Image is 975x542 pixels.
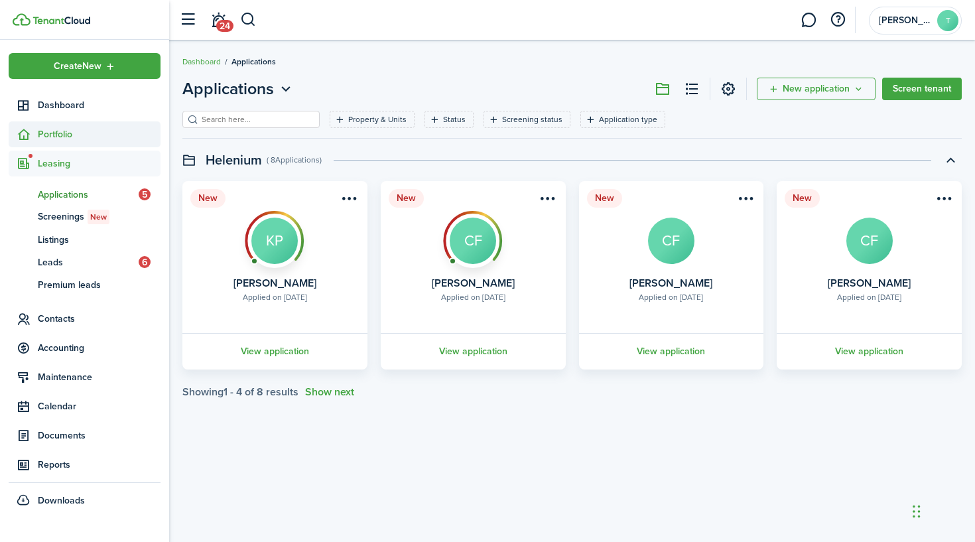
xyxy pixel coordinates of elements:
iframe: Chat Widget [909,478,975,542]
span: Leasing [38,157,161,170]
div: Applied on [DATE] [243,291,307,303]
button: Open menu [757,78,876,100]
a: Reports [9,452,161,478]
a: Dashboard [182,56,221,68]
swimlane-title: Helenium [206,150,262,170]
button: Open menu [182,77,294,101]
card-title: [PERSON_NAME] [432,277,515,289]
button: Open menu [338,192,359,210]
span: Applications [231,56,276,68]
button: Open sidebar [175,7,200,33]
img: TenantCloud [13,13,31,26]
a: Premium leads [9,273,161,296]
span: 6 [139,256,151,268]
avatar-text: CF [648,218,694,264]
div: Applied on [DATE] [441,291,505,303]
span: Premium leads [38,278,161,292]
span: Reports [38,458,161,472]
a: Screen tenant [882,78,962,100]
span: Applications [182,77,274,101]
span: 5 [139,188,151,200]
button: Show next [305,386,354,398]
div: Showing results [182,386,298,398]
span: Screenings [38,210,161,224]
avatar-text: T [937,10,958,31]
button: Open menu [933,192,954,210]
filter-tag: Open filter [484,111,570,128]
div: Drag [913,492,921,531]
a: View application [577,333,766,370]
status: New [389,189,424,208]
a: Leads6 [9,251,161,273]
span: Create New [54,62,101,71]
filter-tag: Open filter [580,111,665,128]
a: Applications5 [9,183,161,206]
button: Applications [182,77,294,101]
button: Open menu [734,192,755,210]
img: TenantCloud [32,17,90,25]
filter-tag-label: Screening status [502,113,562,125]
application-list-swimlane-item: Toggle accordion [182,181,962,398]
card-title: [PERSON_NAME] [629,277,712,289]
span: Downloads [38,494,85,508]
pagination-page-total: 1 - 4 of 8 [224,384,263,399]
swimlane-subtitle: ( 8 Applications ) [267,154,322,166]
a: Listings [9,228,161,251]
span: Accounting [38,341,161,355]
span: Maintenance [38,370,161,384]
a: Dashboard [9,92,161,118]
span: Listings [38,233,161,247]
span: Dashboard [38,98,161,112]
button: Toggle accordion [939,149,962,171]
a: Messaging [796,3,821,37]
button: Search [240,9,257,31]
status: New [785,189,820,208]
a: ScreeningsNew [9,206,161,228]
input: Search here... [198,113,315,126]
span: New application [783,84,850,94]
filter-tag-label: Property & Units [348,113,407,125]
card-title: [PERSON_NAME] [828,277,911,289]
span: 24 [216,20,233,32]
filter-tag: Open filter [330,111,415,128]
div: Applied on [DATE] [639,291,703,303]
button: New application [757,78,876,100]
filter-tag: Open filter [424,111,474,128]
button: Open menu [537,192,558,210]
status: New [587,189,622,208]
span: Trevor [879,16,932,25]
a: Notifications [206,3,231,37]
button: Open resource center [826,9,849,31]
card-title: [PERSON_NAME] [233,277,316,289]
a: View application [379,333,568,370]
a: View application [775,333,964,370]
avatar-text: CF [846,218,893,264]
span: Documents [38,429,161,442]
span: Applications [38,188,139,202]
span: Leads [38,255,139,269]
span: Calendar [38,399,161,413]
span: Portfolio [38,127,161,141]
button: Open menu [9,53,161,79]
span: Contacts [38,312,161,326]
span: New [90,211,107,223]
filter-tag-label: Application type [599,113,657,125]
div: Applied on [DATE] [837,291,901,303]
a: View application [180,333,369,370]
status: New [190,189,226,208]
filter-tag-label: Status [443,113,466,125]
